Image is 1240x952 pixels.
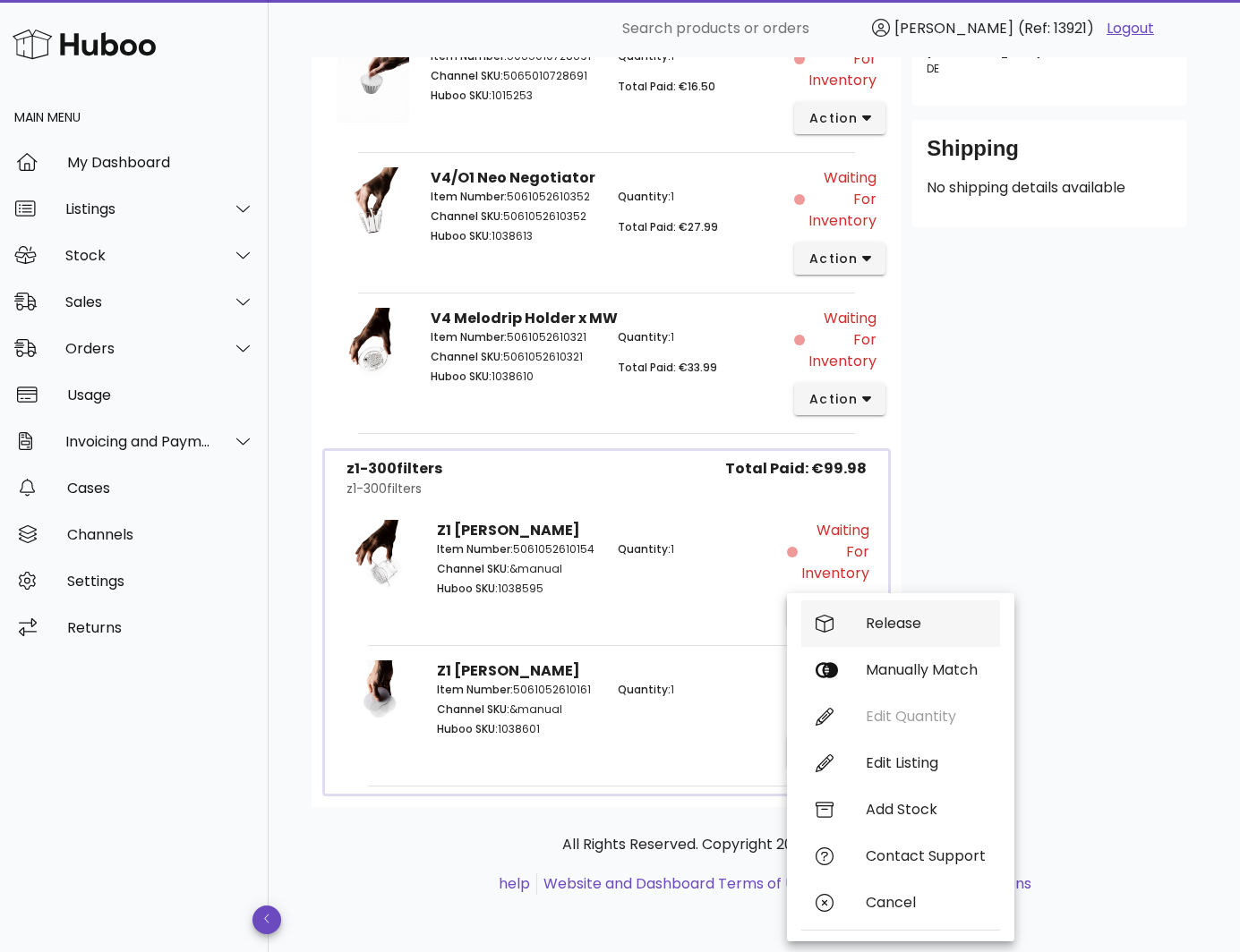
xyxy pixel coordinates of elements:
[618,329,783,345] p: 1
[431,349,503,364] span: Channel SKU:
[67,619,254,636] div: Returns
[894,18,1013,38] span: [PERSON_NAME]
[431,369,492,384] span: Huboo SKU:
[346,458,442,480] div: z1-300filters
[437,541,596,557] p: 5061052610154
[65,247,211,264] div: Stock
[65,293,211,310] div: Sales
[801,520,869,584] span: Waiting for Inventory
[67,480,254,497] div: Cases
[437,541,513,557] span: Item Number:
[431,189,596,205] p: 5061052610352
[326,834,1183,855] p: All Rights Reserved. Copyright 2025 - [DOMAIN_NAME]
[866,801,986,818] div: Add Stock
[437,561,509,576] span: Channel SKU:
[65,340,211,357] div: Orders
[618,682,671,697] span: Quantity:
[808,390,859,409] span: action
[431,88,492,103] span: Huboo SKU:
[866,661,986,678] div: Manually Match
[794,383,886,415] button: action
[618,189,783,205] p: 1
[1107,18,1154,39] a: Logout
[346,520,415,612] img: Product Image
[67,154,254,171] div: My Dashboard
[437,660,580,681] strong: Z1 [PERSON_NAME]
[618,682,777,698] p: 1
[431,208,596,225] p: 5061052610352
[437,520,580,540] strong: Z1 [PERSON_NAME]
[437,701,509,717] span: Channel SKU:
[618,79,715,94] span: Total Paid: €16.50
[808,109,859,128] span: action
[618,189,671,204] span: Quantity:
[543,873,811,894] a: Website and Dashboard Terms of Use
[431,167,595,188] strong: V4/O1 Neo Negotiator
[808,27,877,91] span: Waiting for Inventory
[65,200,211,217] div: Listings
[794,242,886,275] button: action
[808,250,859,268] span: action
[437,721,596,737] p: 1038601
[437,701,596,718] p: &manual
[337,27,409,123] img: Product Image
[431,349,596,365] p: 5061052610321
[346,660,415,752] img: Product Image
[13,25,156,64] img: Huboo Logo
[431,189,507,204] span: Item Number:
[725,458,867,480] span: Total Paid: €99.98
[431,308,618,328] strong: V4 Melodrip Holder x MW
[866,615,986,632] div: Release
[437,721,498,736] span: Huboo SKU:
[431,329,596,345] p: 5061052610321
[618,541,671,557] span: Quantity:
[337,167,409,263] img: Product Image
[431,329,507,344] span: Item Number:
[618,329,671,344] span: Quantity:
[618,219,718,234] span: Total Paid: €27.99
[437,561,596,577] p: &manual
[927,61,939,76] span: DE
[866,754,986,771] div: Edit Listing
[431,208,503,224] span: Channel SKU:
[431,228,596,244] p: 1038613
[431,88,596,104] p: 1015253
[618,360,717,375] span: Total Paid: €33.99
[431,68,503,83] span: Channel SKU:
[927,177,1172,199] p: No shipping details available
[431,228,492,243] span: Huboo SKU:
[794,102,886,134] button: action
[437,581,498,596] span: Huboo SKU:
[1018,18,1094,38] span: (Ref: 13921)
[337,308,409,404] img: Product Image
[437,682,596,698] p: 5061052610161
[808,167,877,232] span: Waiting for Inventory
[437,581,596,597] p: 1038595
[67,526,254,543] div: Channels
[499,873,530,894] a: help
[67,573,254,590] div: Settings
[431,68,596,84] p: 5065010728691
[808,308,877,372] span: Waiting for Inventory
[65,433,211,450] div: Invoicing and Payments
[437,682,513,697] span: Item Number:
[67,387,254,404] div: Usage
[618,541,777,557] p: 1
[927,134,1172,177] div: Shipping
[346,480,442,498] div: z1-300filters
[866,894,986,911] div: Cancel
[866,847,986,864] div: Contact Support
[537,873,1031,895] li: and
[431,369,596,385] p: 1038610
